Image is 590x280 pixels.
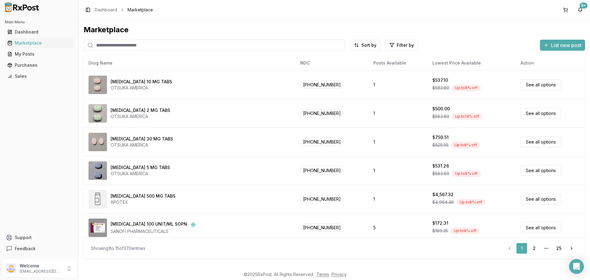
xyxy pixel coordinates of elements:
[300,138,344,146] span: [PHONE_NUMBER]
[111,199,175,205] div: APOTEX
[91,245,145,251] div: Showing 1 to 15 of 370 entries
[368,70,427,99] td: 1
[385,40,418,51] button: Filter by
[111,221,187,228] div: [MEDICAL_DATA] 100 UNIT/ML SOPN
[5,49,73,60] a: My Posts
[5,26,73,37] a: Dashboard
[15,246,36,252] span: Feedback
[95,7,117,13] a: Dashboard
[432,142,449,148] span: $825.55
[516,243,527,254] a: 1
[5,60,73,71] a: Purchases
[553,243,564,254] a: 25
[2,60,76,70] button: Purchases
[6,263,16,273] img: User avatar
[575,5,585,15] button: 9+
[111,193,175,199] div: [MEDICAL_DATA] 500 MG TABS
[456,199,486,206] div: Up to 8 % off
[451,142,480,148] div: Up to 8 % off
[368,156,427,185] td: 1
[2,243,76,254] button: Feedback
[95,7,153,13] nav: breadcrumb
[432,85,449,91] span: $583.80
[317,272,329,277] a: Terms
[432,220,448,226] div: $172.31
[300,195,344,203] span: [PHONE_NUMBER]
[111,79,172,85] div: [MEDICAL_DATA] 10 MG TABS
[432,163,449,169] div: $531.26
[88,104,107,123] img: Abilify 2 MG TABS
[452,113,482,120] div: Up to 14 % off
[20,263,62,269] p: Welcome
[516,56,585,70] th: Action
[300,166,344,175] span: [PHONE_NUMBER]
[521,194,561,204] a: See all options
[84,56,295,70] th: Drug Name
[5,71,73,82] a: Sales
[111,136,173,142] div: [MEDICAL_DATA] 30 MG TABS
[88,161,107,180] img: Abilify 5 MG TABS
[111,228,197,235] div: SANOFI PHARMACEUTICALS
[397,42,414,48] span: Filter by
[111,142,173,148] div: OTSUKA AMERICA
[450,227,480,234] div: Up to 9 % off
[432,134,449,140] div: $759.51
[432,106,450,112] div: $500.00
[432,228,448,234] span: $189.35
[368,185,427,213] td: 1
[521,79,561,90] a: See all options
[565,243,578,254] a: Go to next page
[551,41,581,49] span: List new post
[7,51,71,57] div: My Posts
[111,171,170,177] div: OTSUKA AMERICA
[111,113,170,120] div: OTSUKA AMERICA
[295,56,368,70] th: NDC
[88,219,107,237] img: Admelog SoloStar 100 UNIT/ML SOPN
[5,37,73,49] a: Marketplace
[350,40,380,51] button: Sort by
[111,107,170,113] div: [MEDICAL_DATA] 2 MG TABS
[540,43,585,49] a: List new post
[128,7,153,13] span: Marketplace
[432,191,454,198] div: $4,567.32
[368,213,427,242] td: 5
[88,76,107,94] img: Abilify 10 MG TABS
[5,20,73,25] h2: Main Menu
[368,128,427,156] td: 1
[2,71,76,81] button: Sales
[7,29,71,35] div: Dashboard
[540,40,585,51] button: List new post
[2,38,76,48] button: Marketplace
[368,99,427,128] td: 1
[521,222,561,233] a: See all options
[432,77,448,83] div: $537.10
[368,56,427,70] th: Posts Available
[580,2,588,9] div: 9+
[300,109,344,117] span: [PHONE_NUMBER]
[300,223,344,232] span: [PHONE_NUMBER]
[84,25,585,35] div: Marketplace
[2,27,76,37] button: Dashboard
[432,171,449,177] span: $583.80
[2,49,76,59] button: My Posts
[7,62,71,68] div: Purchases
[88,190,107,208] img: Abiraterone Acetate 500 MG TABS
[569,259,584,274] div: Open Intercom Messenger
[432,199,454,205] span: $4,964.48
[111,164,170,171] div: [MEDICAL_DATA] 5 MG TABS
[427,56,516,70] th: Lowest Price Available
[504,243,578,254] nav: pagination
[2,232,76,243] button: Support
[332,272,347,277] a: Privacy
[300,81,344,89] span: [PHONE_NUMBER]
[88,133,107,151] img: Abilify 30 MG TABS
[521,136,561,147] a: See all options
[2,2,42,12] img: RxPost Logo
[20,269,62,274] p: [EMAIL_ADDRESS][DOMAIN_NAME]
[111,85,172,91] div: OTSUKA AMERICA
[521,108,561,119] a: See all options
[452,85,481,91] div: Up to 8 % off
[452,170,481,177] div: Up to 9 % off
[7,40,71,46] div: Marketplace
[529,243,540,254] a: 2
